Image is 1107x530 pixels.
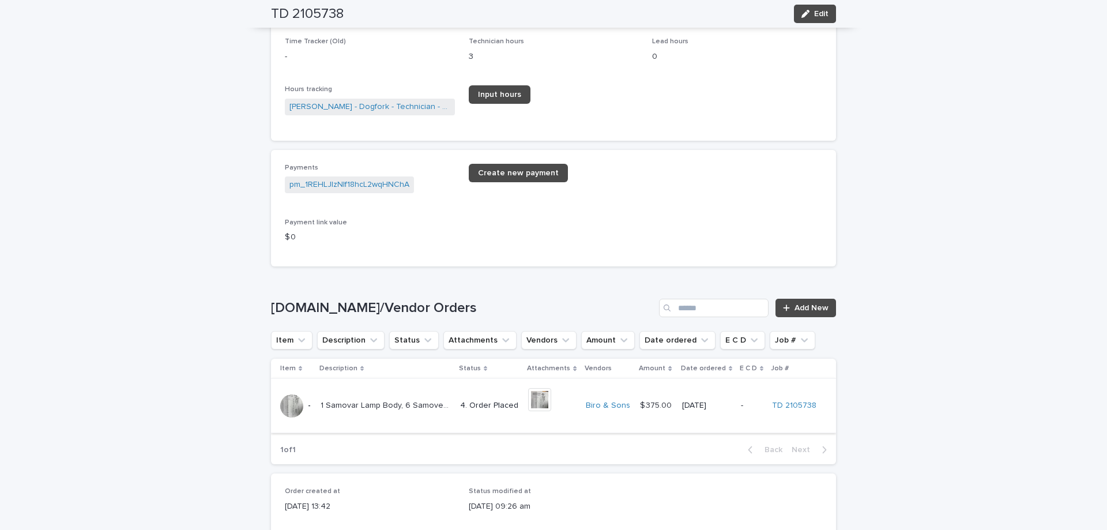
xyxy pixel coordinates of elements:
[285,164,318,171] span: Payments
[389,331,439,349] button: Status
[640,399,674,411] p: $ 375.00
[741,401,763,411] p: -
[720,331,765,349] button: E C D
[681,362,726,375] p: Date ordered
[775,299,836,317] a: Add New
[639,362,665,375] p: Amount
[459,362,481,375] p: Status
[469,501,639,513] p: [DATE] 09:26 am
[289,101,450,113] a: [PERSON_NAME] - Dogfork - Technician - TD 2105738 - 3520
[285,86,332,93] span: Hours tracking
[443,331,517,349] button: Attachments
[469,85,530,104] a: Input hours
[652,38,688,45] span: Lead hours
[581,331,635,349] button: Amount
[469,164,568,182] a: Create new payment
[271,300,654,317] h1: [DOMAIN_NAME]/Vendor Orders
[308,399,313,411] p: -
[285,51,455,63] p: -
[585,362,612,375] p: Vendors
[586,401,630,411] a: Biro & Sons
[792,446,817,454] span: Next
[814,10,829,18] span: Edit
[285,38,346,45] span: Time Tracker (Old)
[794,5,836,23] button: Edit
[770,331,815,349] button: Job #
[317,331,385,349] button: Description
[321,399,451,411] p: 1 Samovar Lamp Body, 6 Samover pieces
[285,231,455,243] p: $ 0
[739,445,787,455] button: Back
[285,501,455,513] p: [DATE] 13:42
[460,401,519,411] p: 4. Order Placed
[469,38,524,45] span: Technician hours
[652,51,822,63] p: 0
[271,331,312,349] button: Item
[319,362,357,375] p: Description
[478,169,559,177] span: Create new payment
[271,436,305,464] p: 1 of 1
[289,179,409,191] a: pm_1REHLJIzNIf18hcL2wqHNChA
[740,362,757,375] p: E C D
[758,446,782,454] span: Back
[771,362,789,375] p: Job #
[787,445,836,455] button: Next
[772,401,816,411] a: TD 2105738
[271,379,836,433] tr: -- 1 Samovar Lamp Body, 6 Samover pieces1 Samovar Lamp Body, 6 Samover pieces 4. Order PlacedBiro...
[682,401,732,411] p: [DATE]
[521,331,577,349] button: Vendors
[285,219,347,226] span: Payment link value
[469,488,531,495] span: Status modified at
[280,362,296,375] p: Item
[527,362,570,375] p: Attachments
[478,91,521,99] span: Input hours
[285,488,340,495] span: Order created at
[795,304,829,312] span: Add New
[271,6,344,22] h2: TD 2105738
[639,331,716,349] button: Date ordered
[659,299,769,317] input: Search
[469,51,639,63] p: 3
